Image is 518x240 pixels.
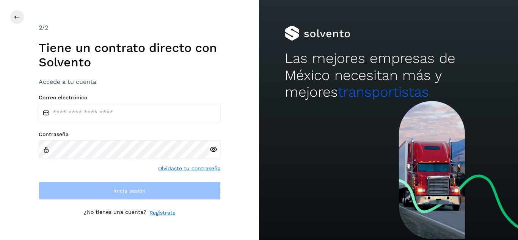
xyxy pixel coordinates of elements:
[149,209,176,217] a: Regístrate
[39,182,221,200] button: Inicia sesión
[39,41,221,70] h1: Tiene un contrato directo con Solvento
[39,94,221,101] label: Correo electrónico
[39,23,221,32] div: /2
[113,188,146,193] span: Inicia sesión
[338,84,429,100] span: transportistas
[84,209,146,217] p: ¿No tienes una cuenta?
[39,78,221,85] h3: Accede a tu cuenta
[39,131,221,138] label: Contraseña
[158,165,221,173] a: Olvidaste tu contraseña
[285,50,492,100] h2: Las mejores empresas de México necesitan más y mejores
[39,24,42,31] span: 2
